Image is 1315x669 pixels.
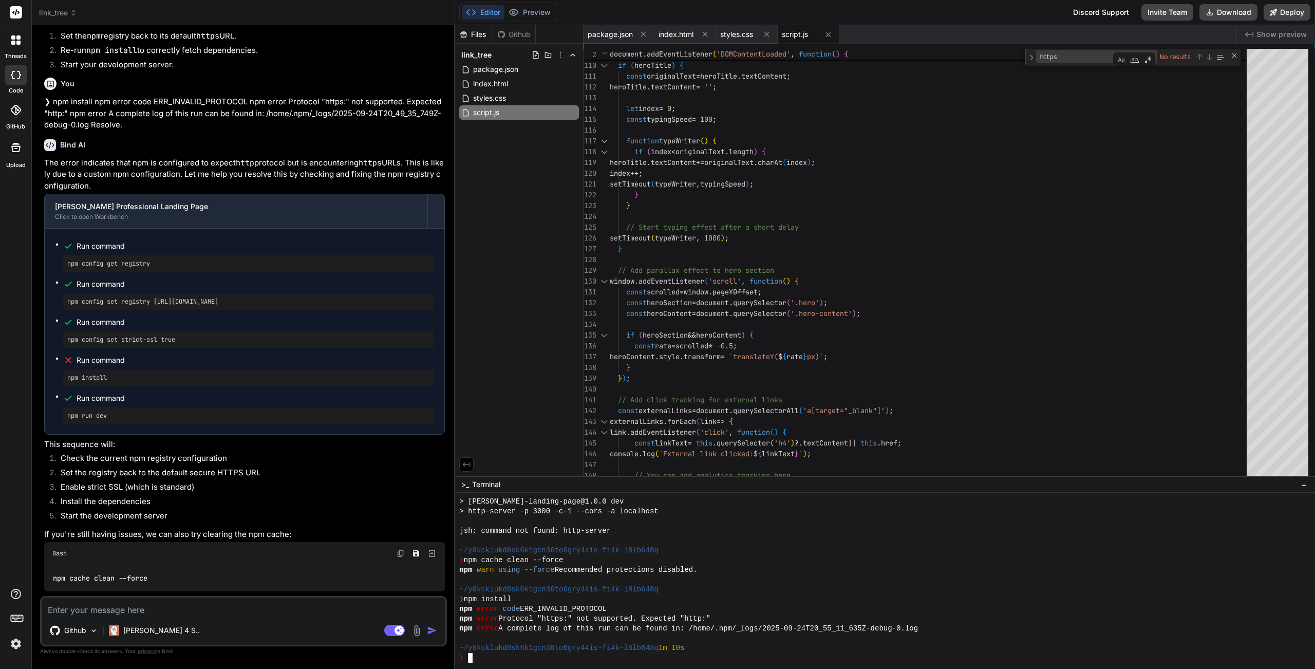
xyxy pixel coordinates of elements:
div: 122 [584,190,596,200]
span: index.html [472,78,509,90]
span: // Add parallax effect to hero section [618,266,774,275]
span: ) [807,158,811,167]
span: ) [786,276,791,286]
span: querySelector [733,309,786,318]
div: Previous Match (⇧Enter) [1195,53,1204,61]
div: Match Whole Word (⌥⌘W) [1130,54,1140,65]
span: } [803,352,807,361]
span: - [717,341,721,350]
span: . [754,158,758,167]
span: ( [786,298,791,307]
span: } [618,374,622,383]
span: originalText [704,158,754,167]
span: textContent [651,82,696,91]
button: [PERSON_NAME] Professional Landing PageClick to open Workbench [45,194,427,228]
img: attachment [411,625,423,637]
span: 0.5 [721,341,733,350]
span: heroTitle [610,158,647,167]
div: 142 [584,405,596,416]
span: index.html [659,29,693,40]
span: let [626,104,638,113]
span: link [610,428,626,437]
span: ; [712,115,717,124]
div: 123 [584,200,596,211]
span: Run command [77,279,434,289]
span: = [696,82,700,91]
span: addEventListener [647,49,712,59]
span: , [791,49,795,59]
span: index [651,147,671,156]
span: , [696,179,700,189]
span: if [626,330,634,340]
span: '.hero' [791,298,819,307]
span: 'a[target="_blank"]' [803,406,885,415]
span: { [712,136,717,145]
div: 132 [584,298,596,308]
span: } [626,363,630,372]
span: . [712,438,717,448]
code: http [236,158,254,168]
span: ) [754,147,758,156]
span: Show preview [1256,29,1307,40]
span: heroSection [643,330,688,340]
h6: You [61,79,74,89]
span: index [786,158,807,167]
span: ( [647,147,651,156]
span: 100 [700,115,712,124]
button: − [1299,476,1309,493]
span: = [692,406,696,415]
span: // Add click tracking for external links [618,395,782,404]
span: 'DOMContentLoaded' [717,49,791,59]
span: . [729,298,733,307]
span: 2 [584,49,596,60]
span: ( [712,49,717,59]
code: npm [87,31,101,41]
span: , [741,276,745,286]
span: const [626,309,647,318]
span: window [684,287,708,296]
img: settings [7,635,25,653]
span: style [659,352,680,361]
span: const [634,438,655,448]
span: } [626,201,630,210]
span: textContent [651,158,696,167]
span: const [618,406,638,415]
span: { [782,428,786,437]
span: { [795,276,799,286]
span: rate [655,341,671,350]
div: Click to collapse the range. [597,330,611,341]
div: Find in Selection (⌥⌘L) [1214,51,1226,63]
span: function [749,276,782,286]
span: transform [684,352,721,361]
span: document [696,309,729,318]
div: Match Case (⌥⌘C) [1116,54,1126,65]
span: rate [786,352,803,361]
span: . [643,49,647,59]
span: heroContent [610,352,655,361]
span: setTimeout [610,233,651,243]
span: charAt [758,158,782,167]
div: 128 [584,254,596,265]
span: ) [721,233,725,243]
span: window [610,276,634,286]
span: ( [638,330,643,340]
div: Close (Escape) [1230,51,1238,60]
span: heroTitle [700,71,737,81]
div: 129 [584,265,596,276]
span: 0 [667,104,671,113]
span: function [626,136,659,145]
span: heroTitle [634,61,671,70]
pre: npm run dev [67,412,430,420]
span: ; [823,298,828,307]
div: 137 [584,351,596,362]
li: Re-run to correctly fetch dependencies. [52,45,445,59]
span: . [725,147,729,156]
span: typingSpeed [700,179,745,189]
span: const [626,298,647,307]
span: . [729,406,733,415]
div: 143 [584,416,596,427]
span: { [749,330,754,340]
span: ) [622,374,626,383]
span: px)` [807,352,823,361]
img: Open in Browser [427,549,437,558]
